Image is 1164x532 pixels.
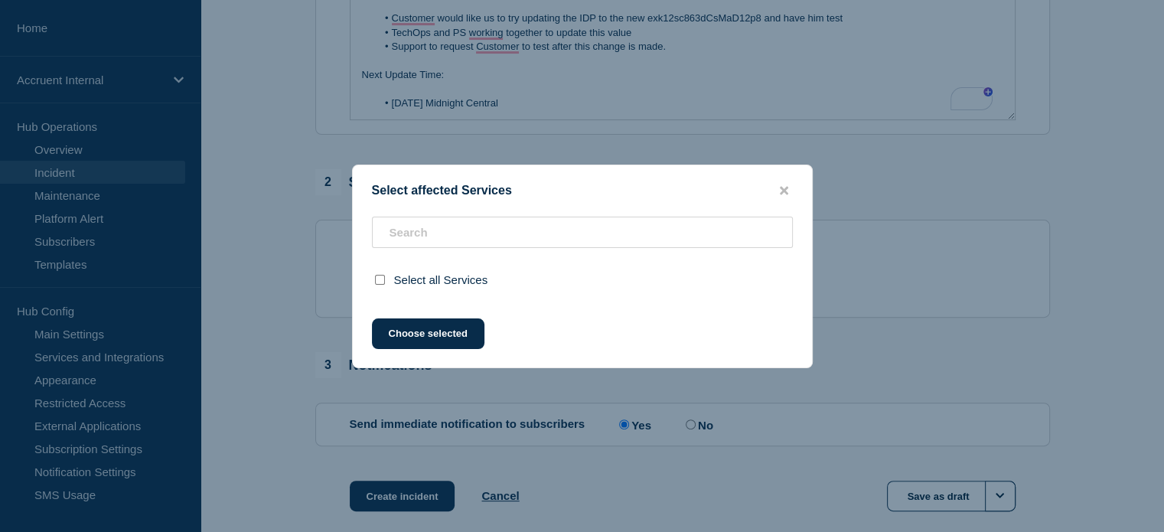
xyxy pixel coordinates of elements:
input: Search [372,217,793,248]
span: Select all Services [394,273,488,286]
input: select all checkbox [375,275,385,285]
button: close button [775,184,793,198]
button: Choose selected [372,318,484,349]
div: Select affected Services [353,184,812,198]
